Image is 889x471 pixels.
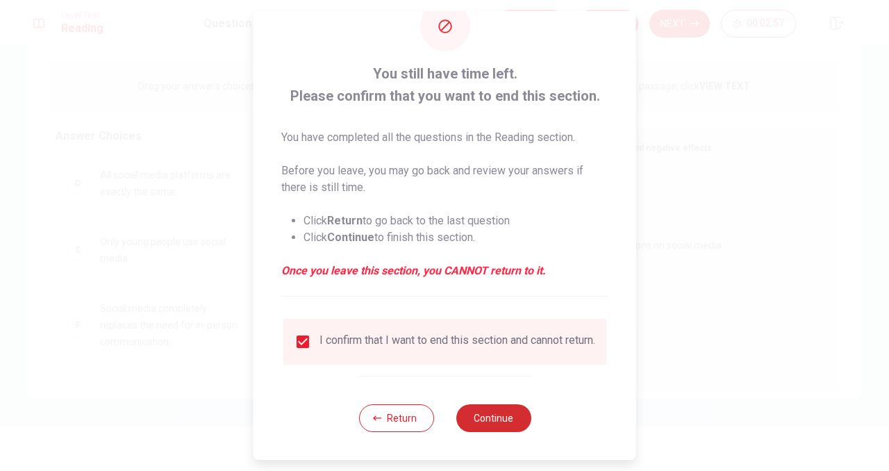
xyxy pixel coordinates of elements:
[358,404,433,432] button: Return
[281,163,608,196] p: Before you leave, you may go back and review your answers if there is still time.
[281,263,608,279] em: Once you leave this section, you CANNOT return to it.
[327,231,374,244] strong: Continue
[327,214,363,227] strong: Return
[281,129,608,146] p: You have completed all the questions in the Reading section.
[456,404,531,432] button: Continue
[319,333,595,350] div: I confirm that I want to end this section and cannot return.
[304,229,608,246] li: Click to finish this section.
[304,213,608,229] li: Click to go back to the last question
[281,63,608,107] span: You still have time left. Please confirm that you want to end this section.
